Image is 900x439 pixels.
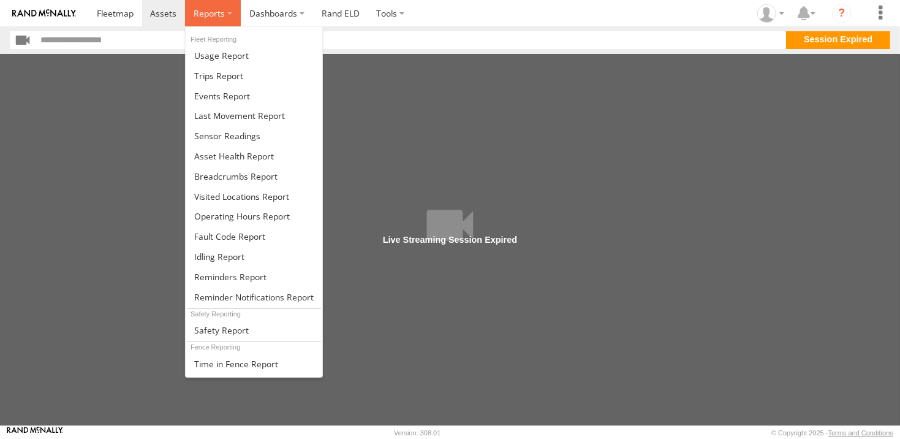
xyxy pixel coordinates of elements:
[186,320,322,340] a: Safety Report
[12,9,76,18] img: rand-logo.svg
[828,429,893,437] a: Terms and Conditions
[186,86,322,106] a: Full Events Report
[186,226,322,246] a: Fault Code Report
[186,246,322,267] a: Idling Report
[186,146,322,166] a: Asset Health Report
[771,429,893,437] div: © Copyright 2025 -
[7,427,63,439] a: Visit our Website
[186,186,322,207] a: Visited Locations Report
[186,287,322,307] a: Service Reminder Notifications Report
[186,45,322,66] a: Usage Report
[394,429,441,437] div: Version: 308.01
[186,166,322,186] a: Breadcrumbs Report
[186,354,322,374] a: Time in Fences Report
[186,374,322,394] a: Fence Interaction Report
[186,66,322,86] a: Trips Report
[832,4,852,23] i: ?
[186,105,322,126] a: Last Movement Report
[753,4,788,23] div: Victor Calcano Jr
[186,267,322,287] a: Reminders Report
[186,206,322,226] a: Asset Operating Hours Report
[186,126,322,146] a: Sensor Readings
